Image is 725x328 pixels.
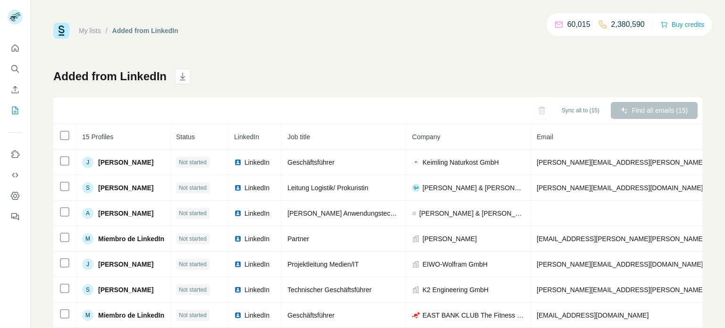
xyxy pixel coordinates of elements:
[234,261,242,268] img: LinkedIn logo
[179,158,207,167] span: Not started
[537,311,649,319] span: [EMAIL_ADDRESS][DOMAIN_NAME]
[79,27,101,34] a: My lists
[234,286,242,294] img: LinkedIn logo
[53,69,167,84] h1: Added from LinkedIn
[287,210,445,217] span: [PERSON_NAME] Anwendungstechnik/Qualitätslabor
[82,233,93,244] div: M
[422,158,499,167] span: Keimling Naturkost GmbH
[537,184,703,192] span: [PERSON_NAME][EMAIL_ADDRESS][DOMAIN_NAME]
[82,208,93,219] div: A
[98,311,164,320] span: Miembro de LinkedIn
[422,285,489,294] span: K2 Engineering GmbH
[234,133,259,141] span: LinkedIn
[422,183,525,193] span: [PERSON_NAME] & [PERSON_NAME] Verpackungen GmbH
[82,157,93,168] div: J
[234,159,242,166] img: LinkedIn logo
[287,133,310,141] span: Job title
[179,235,207,243] span: Not started
[98,285,153,294] span: [PERSON_NAME]
[287,235,309,243] span: Partner
[412,311,420,319] img: company-logo
[244,285,270,294] span: LinkedIn
[8,81,23,98] button: Enrich CSV
[179,184,207,192] span: Not started
[234,184,242,192] img: LinkedIn logo
[537,133,553,141] span: Email
[53,23,69,39] img: Surfe Logo
[82,259,93,270] div: J
[82,310,93,321] div: M
[660,18,704,31] button: Buy credits
[562,106,599,115] span: Sync all to (15)
[98,260,153,269] span: [PERSON_NAME]
[412,184,420,192] img: company-logo
[8,40,23,57] button: Quick start
[98,234,164,244] span: Miembro de LinkedIn
[244,234,270,244] span: LinkedIn
[422,234,477,244] span: [PERSON_NAME]
[287,261,359,268] span: Projektleitung Medien/IT
[234,235,242,243] img: LinkedIn logo
[8,187,23,204] button: Dashboard
[112,26,178,35] div: Added from LinkedIn
[8,208,23,225] button: Feedback
[8,60,23,77] button: Search
[8,102,23,119] button: My lists
[82,133,113,141] span: 15 Profiles
[234,210,242,217] img: LinkedIn logo
[244,209,270,218] span: LinkedIn
[419,209,525,218] span: [PERSON_NAME] & [PERSON_NAME] Verpackungen GmbH
[98,183,153,193] span: [PERSON_NAME]
[567,19,590,30] p: 60,015
[287,311,335,319] span: Geschäftsführer
[8,167,23,184] button: Use Surfe API
[82,284,93,295] div: S
[287,184,368,192] span: Leitung Logistik/ Prokuristin
[179,311,207,320] span: Not started
[176,133,195,141] span: Status
[555,103,606,118] button: Sync all to (15)
[412,133,440,141] span: Company
[98,158,153,167] span: [PERSON_NAME]
[244,260,270,269] span: LinkedIn
[8,146,23,163] button: Use Surfe on LinkedIn
[611,19,645,30] p: 2,380,590
[412,159,420,166] img: company-logo
[179,286,207,294] span: Not started
[422,260,488,269] span: EIWO-Wolfram GmbH
[287,286,371,294] span: Technischer Geschäftsführer
[244,311,270,320] span: LinkedIn
[98,209,153,218] span: [PERSON_NAME]
[179,209,207,218] span: Not started
[244,158,270,167] span: LinkedIn
[106,26,108,35] li: /
[422,311,525,320] span: EAST BANK CLUB The Fitness Factory GmbH
[537,261,703,268] span: [PERSON_NAME][EMAIL_ADDRESS][DOMAIN_NAME]
[287,159,335,166] span: Geschäftsführer
[244,183,270,193] span: LinkedIn
[179,260,207,269] span: Not started
[234,311,242,319] img: LinkedIn logo
[82,182,93,193] div: S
